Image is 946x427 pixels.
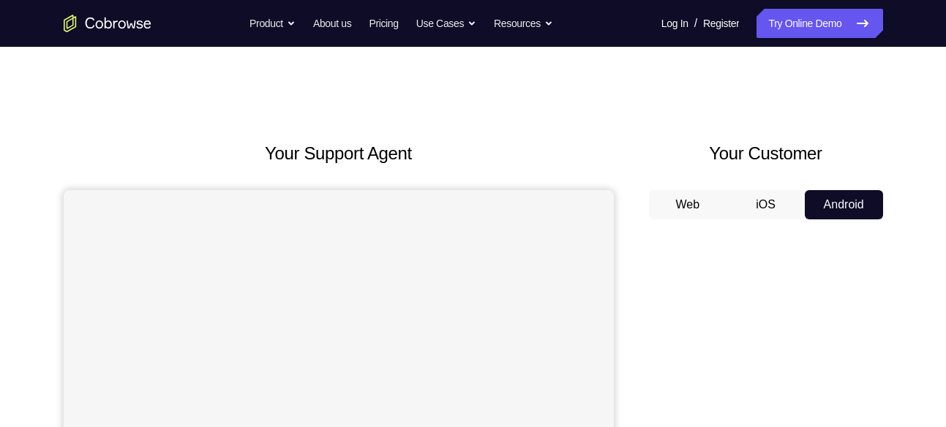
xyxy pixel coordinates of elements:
span: / [694,15,697,32]
h2: Your Customer [649,140,883,167]
button: Android [805,190,883,219]
a: Try Online Demo [757,9,882,38]
a: Register [703,9,739,38]
button: Use Cases [416,9,476,38]
button: Web [649,190,727,219]
button: Resources [494,9,553,38]
button: iOS [727,190,805,219]
button: Product [249,9,296,38]
a: Go to the home page [64,15,151,32]
a: Log In [661,9,688,38]
a: Pricing [369,9,398,38]
a: About us [313,9,351,38]
h2: Your Support Agent [64,140,614,167]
